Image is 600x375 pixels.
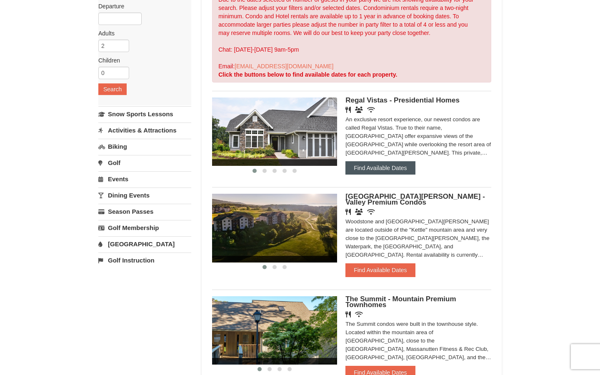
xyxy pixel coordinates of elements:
label: Departure [98,2,185,10]
label: Children [98,56,185,65]
button: Find Available Dates [345,263,415,277]
i: Banquet Facilities [355,107,363,113]
label: Adults [98,29,185,37]
span: [GEOGRAPHIC_DATA][PERSON_NAME] - Valley Premium Condos [345,192,485,206]
div: The Summit condos were built in the townhouse style. Located within the mountain area of [GEOGRAP... [345,320,491,362]
a: Golf Instruction [98,252,191,268]
a: Golf [98,155,191,170]
a: Snow Sports Lessons [98,106,191,122]
i: Restaurant [345,209,351,215]
a: Season Passes [98,204,191,219]
a: [GEOGRAPHIC_DATA] [98,236,191,252]
button: Find Available Dates [345,161,415,175]
a: Golf Membership [98,220,191,235]
a: Biking [98,139,191,154]
a: [EMAIL_ADDRESS][DOMAIN_NAME] [235,63,333,70]
i: Restaurant [345,107,351,113]
button: Search [98,83,127,95]
a: Events [98,171,191,187]
i: Wireless Internet (free) [367,107,375,113]
strong: Click the buttons below to find available dates for each property. [218,71,397,78]
i: Wireless Internet (free) [355,311,363,317]
i: Restaurant [345,311,351,317]
i: Banquet Facilities [355,209,363,215]
span: The Summit - Mountain Premium Townhomes [345,295,456,309]
i: Wireless Internet (free) [367,209,375,215]
a: Activities & Attractions [98,122,191,138]
div: An exclusive resort experience, our newest condos are called Regal Vistas. True to their name, [G... [345,115,491,157]
a: Dining Events [98,187,191,203]
div: Woodstone and [GEOGRAPHIC_DATA][PERSON_NAME] are located outside of the "Kettle" mountain area an... [345,217,491,259]
span: Regal Vistas - Presidential Homes [345,96,460,104]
